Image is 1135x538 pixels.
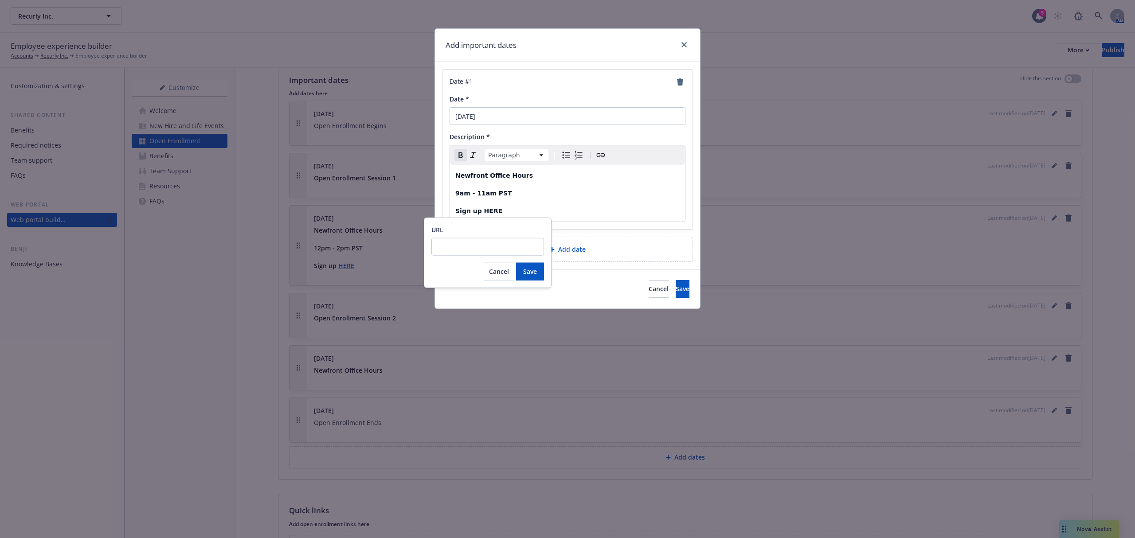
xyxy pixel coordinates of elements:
button: Cancel [484,263,514,281]
span: Save [523,267,537,276]
button: Save [516,263,544,281]
button: Italic [467,149,479,161]
input: Add date here [450,107,685,125]
span: URL [431,226,443,234]
button: Remove bold [454,149,467,161]
span: Add date [558,245,586,254]
span: Cancel [649,285,669,293]
a: remove [675,77,685,87]
div: Add date [442,237,693,262]
button: Cancel [649,280,669,298]
strong: Newfront Office Hours [455,172,533,179]
button: Numbered list [572,149,585,161]
span: Save [676,285,689,293]
button: Create link [595,149,607,161]
a: close [679,39,689,50]
div: editable markdown [450,165,685,222]
h1: Add important dates [446,39,517,51]
span: Description * [450,133,490,141]
span: Date # 1 [450,77,473,87]
div: toggle group [560,149,585,161]
button: Bulleted list [560,149,572,161]
button: Block type [485,149,548,161]
span: Cancel [489,267,509,276]
span: Date * [450,95,469,103]
strong: 9am - 11am PST [455,190,512,197]
button: Save [676,280,689,298]
strong: Sign up HERE [455,207,502,214]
